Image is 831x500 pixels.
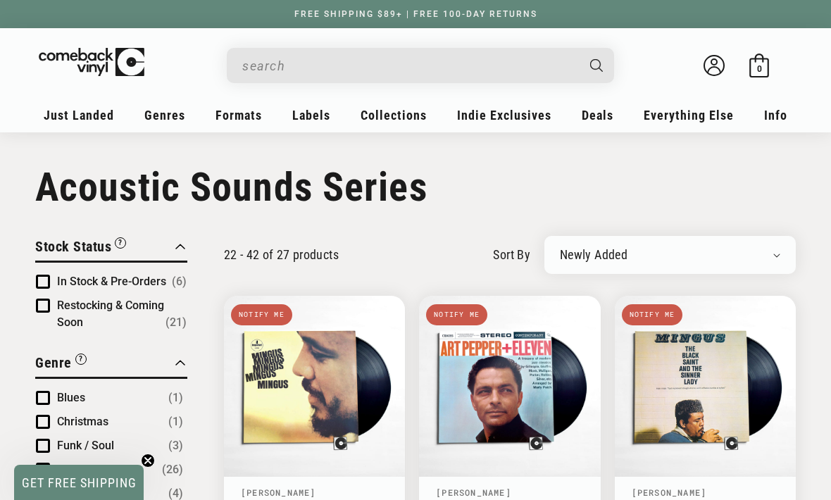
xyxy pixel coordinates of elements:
[168,413,183,430] span: Number of products: (1)
[764,108,787,123] span: Info
[14,465,144,500] div: GET FREE SHIPPINGClose teaser
[35,236,126,261] button: Filter by Stock Status
[57,391,85,404] span: Blues
[57,463,81,476] span: Jazz
[224,247,339,262] p: 22 - 42 of 27 products
[57,275,166,288] span: In Stock & Pre-Orders
[457,108,551,123] span: Indie Exclusives
[35,238,111,255] span: Stock Status
[57,299,164,329] span: Restocking & Coming Soon
[280,9,551,19] a: FREE SHIPPING $89+ | FREE 100-DAY RETURNS
[227,48,614,83] div: Search
[35,352,87,377] button: Filter by Genre
[57,439,114,452] span: Funk / Soul
[644,108,734,123] span: Everything Else
[241,487,316,498] a: [PERSON_NAME]
[168,389,183,406] span: Number of products: (1)
[57,415,108,428] span: Christmas
[144,108,185,123] span: Genres
[361,108,427,123] span: Collections
[165,314,187,331] span: Number of products: (21)
[757,63,762,74] span: 0
[168,437,183,454] span: Number of products: (3)
[436,487,511,498] a: [PERSON_NAME]
[162,461,183,478] span: Number of products: (26)
[582,108,613,123] span: Deals
[493,245,530,264] label: sort by
[242,51,576,80] input: When autocomplete results are available use up and down arrows to review and enter to select
[215,108,262,123] span: Formats
[292,108,330,123] span: Labels
[22,475,137,490] span: GET FREE SHIPPING
[44,108,114,123] span: Just Landed
[632,487,707,498] a: [PERSON_NAME]
[578,48,616,83] button: Search
[141,454,155,468] button: Close teaser
[35,164,796,211] h1: Acoustic Sounds Series
[172,273,187,290] span: Number of products: (6)
[35,354,72,371] span: Genre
